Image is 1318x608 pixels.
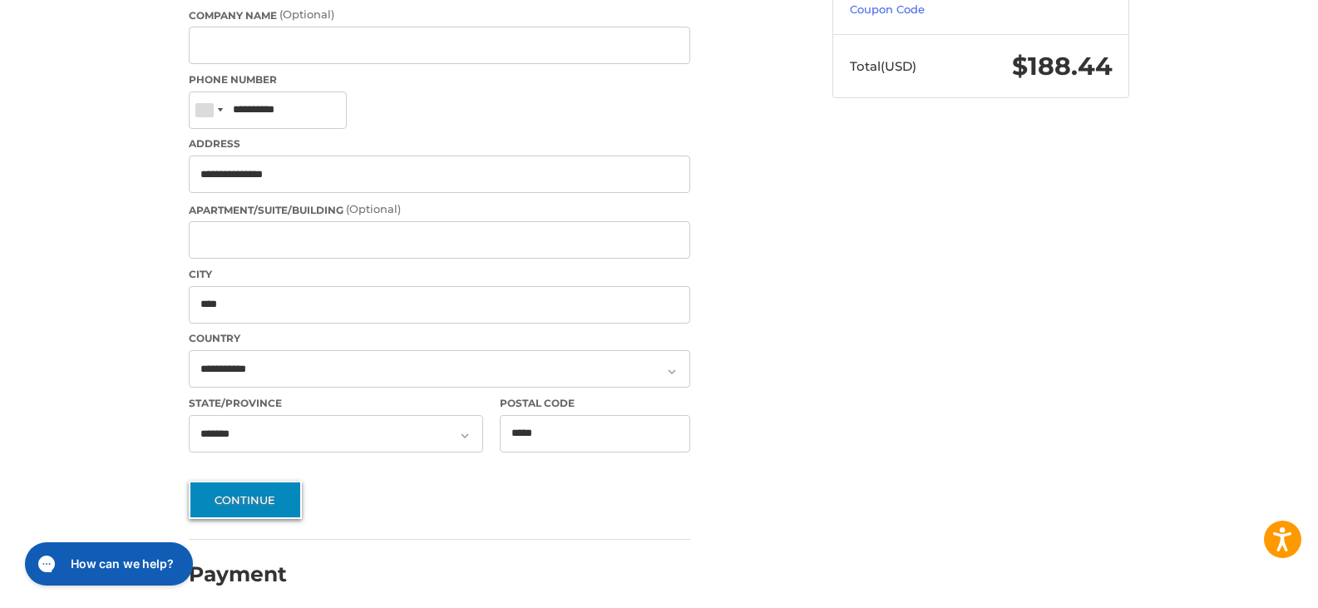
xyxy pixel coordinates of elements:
label: City [189,267,690,282]
label: Company Name [189,7,690,23]
small: (Optional) [346,202,401,215]
h2: Payment [189,561,287,587]
label: Country [189,331,690,346]
iframe: Gorgias live chat messenger [17,536,198,591]
label: Postal Code [500,396,691,411]
label: Phone Number [189,72,690,87]
span: $188.44 [1012,51,1113,82]
span: Total (USD) [850,58,916,74]
label: State/Province [189,396,483,411]
label: Address [189,136,690,151]
small: (Optional) [279,7,334,21]
a: Coupon Code [850,2,925,16]
button: Continue [189,481,302,519]
label: Apartment/Suite/Building [189,201,690,218]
